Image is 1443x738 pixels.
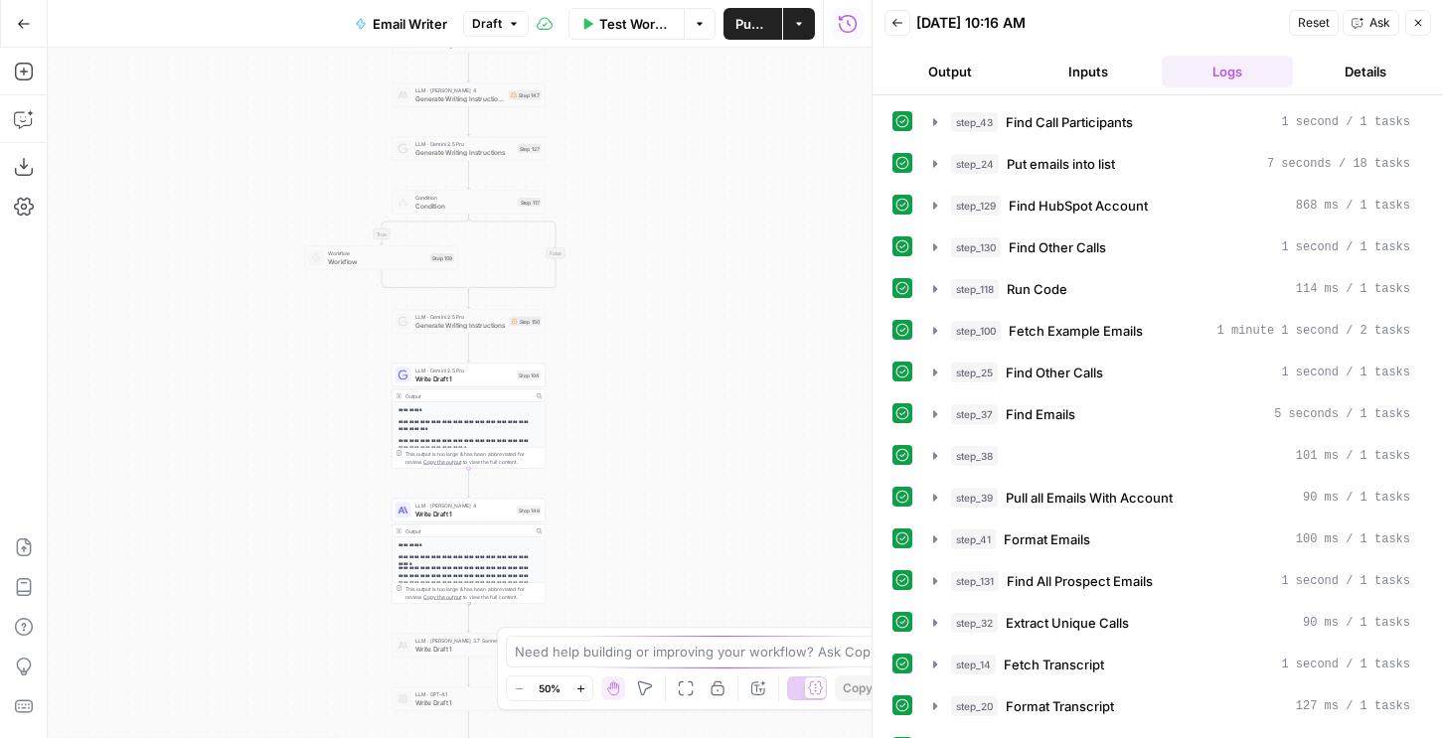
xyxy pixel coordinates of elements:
button: 1 second / 1 tasks [921,231,1422,263]
span: 100 ms / 1 tasks [1296,530,1410,548]
div: Step 109 [430,253,454,262]
span: 50% [539,680,561,696]
span: 868 ms / 1 tasks [1296,197,1410,215]
div: Step 148 [517,506,542,515]
button: Logs [1162,56,1293,87]
span: Write Draft 1 [415,644,506,654]
button: 1 second / 1 tasks [921,565,1422,597]
button: 7 seconds / 18 tasks [921,148,1422,180]
span: Draft [472,15,502,33]
g: Edge from step_109 to step_117-conditional-end [382,270,469,293]
div: This output is too large & has been abbreviated for review. to view the full content. [405,585,542,601]
span: Email Writer [373,14,447,34]
span: Generate Writing Instructions [415,147,514,157]
div: LLM · [PERSON_NAME] 3.7 SonnetWrite Draft 1Step 105 [392,634,546,658]
span: Generate Writing Instructions [415,93,506,103]
span: Write Draft 1 [415,697,506,707]
div: Output [405,526,531,534]
button: 5 seconds / 1 tasks [921,398,1422,430]
span: step_118 [951,279,999,299]
span: step_43 [951,112,998,132]
span: Workflow [328,249,426,257]
span: 5 seconds / 1 tasks [1274,405,1410,423]
div: Step 150 [510,317,542,327]
button: 127 ms / 1 tasks [921,690,1422,722]
span: Write Draft 1 [415,373,514,383]
button: Draft [463,11,529,37]
span: step_100 [951,321,1001,341]
g: Edge from step_127 to step_117 [467,161,470,190]
span: Write Draft 1 [415,509,514,518]
span: LLM · [PERSON_NAME] 4 [415,86,506,94]
span: Find HubSpot Account [1009,196,1148,216]
button: Email Writer [343,8,459,40]
span: Copy the output [423,459,461,465]
span: step_129 [951,196,1001,216]
span: Put emails into list [1007,154,1115,174]
span: Generate Writing Instructions [415,320,506,330]
div: Output [405,391,531,399]
button: 101 ms / 1 tasks [921,440,1422,472]
span: step_32 [951,613,998,633]
span: LLM · Gemini 2.5 Pro [415,313,506,321]
span: step_14 [951,655,996,674]
g: Edge from step_105 to step_146 [467,658,470,686]
div: WorkflowWorkflowStep 109 [305,246,459,270]
span: LLM · [PERSON_NAME] 3.7 Sonnet [415,637,506,645]
button: Details [1301,56,1432,87]
button: 90 ms / 1 tasks [921,607,1422,639]
span: 1 second / 1 tasks [1281,572,1410,590]
button: 1 second / 1 tasks [921,106,1422,138]
span: step_39 [951,488,998,508]
span: Copy the output [423,594,461,600]
span: 1 minute 1 second / 2 tasks [1217,322,1410,340]
span: Publish [735,14,770,34]
span: Extract Unique Calls [1006,613,1129,633]
span: 127 ms / 1 tasks [1296,697,1410,715]
span: Find Other Calls [1009,237,1106,257]
span: step_37 [951,404,998,424]
g: Edge from step_148 to step_105 [467,604,470,633]
g: Edge from step_117 to step_109 [381,215,469,245]
span: Format Emails [1004,529,1090,549]
span: 1 second / 1 tasks [1281,113,1410,131]
div: ConditionConditionStep 117 [392,191,546,215]
span: step_24 [951,154,999,174]
button: 90 ms / 1 tasks [921,482,1422,514]
button: 114 ms / 1 tasks [921,273,1422,305]
span: Find Emails [1006,404,1075,424]
span: step_130 [951,237,1001,257]
button: 100 ms / 1 tasks [921,523,1422,555]
span: Pull all Emails With Account [1006,488,1173,508]
div: Step 127 [518,144,542,153]
div: Step 104 [517,370,542,379]
span: step_41 [951,529,996,549]
g: Edge from step_117 to step_117-conditional-end [469,215,557,293]
span: 101 ms / 1 tasks [1296,447,1410,465]
g: Edge from step_117-conditional-end to step_150 [467,290,470,309]
span: Fetch Example Emails [1009,321,1143,341]
button: 1 minute 1 second / 2 tasks [921,315,1422,347]
div: LLM · [PERSON_NAME] 4Generate Writing InstructionsStep 147 [392,83,546,107]
span: Test Workflow [599,14,672,34]
span: Condition [415,201,515,211]
span: step_131 [951,571,999,591]
g: Edge from step_104 to step_148 [467,469,470,498]
span: LLM · Gemini 2.5 Pro [415,367,514,374]
span: Find Call Participants [1006,112,1133,132]
span: step_20 [951,696,998,716]
span: 114 ms / 1 tasks [1296,280,1410,298]
button: Output [884,56,1016,87]
span: LLM · [PERSON_NAME] 4 [415,502,514,510]
div: LLM · Gemini 2.5 ProGenerate Writing InstructionsStep 127 [392,137,546,161]
span: 90 ms / 1 tasks [1303,489,1410,507]
button: Ask [1343,10,1399,36]
div: Step 117 [519,198,542,207]
button: Inputs [1024,56,1155,87]
span: 90 ms / 1 tasks [1303,614,1410,632]
button: 1 second / 1 tasks [921,649,1422,680]
span: step_25 [951,363,998,382]
g: Edge from step_147 to step_127 [467,107,470,136]
span: 1 second / 1 tasks [1281,364,1410,381]
div: Step 147 [509,90,542,100]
